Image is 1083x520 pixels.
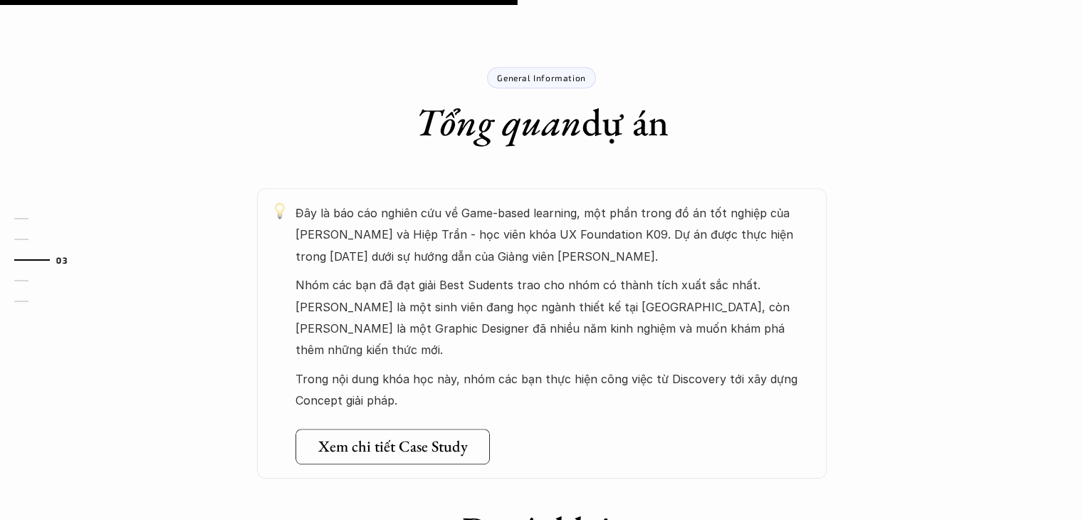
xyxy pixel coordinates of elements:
p: Nhóm các bạn đã đạt giải Best Sudents trao cho nhóm có thành tích xuất sắc nhất. [PERSON_NAME] là... [295,274,812,361]
a: Xem chi tiết Case Study [295,429,490,464]
p: General Information [497,73,585,83]
h5: Xem chi tiết Case Study [318,437,468,456]
a: 03 [14,251,82,269]
h1: dự án [415,99,669,145]
em: Tổng quan [415,97,582,147]
p: Trong nội dung khóa học này, nhóm các bạn thực hiện công việc từ Discovery tới xây dựng Concept g... [295,368,812,412]
strong: 03 [56,255,68,265]
p: Đây là báo cáo nghiên cứu về Game-based learning, một phần trong đồ án tốt nghiệp của [PERSON_NAM... [295,202,812,267]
